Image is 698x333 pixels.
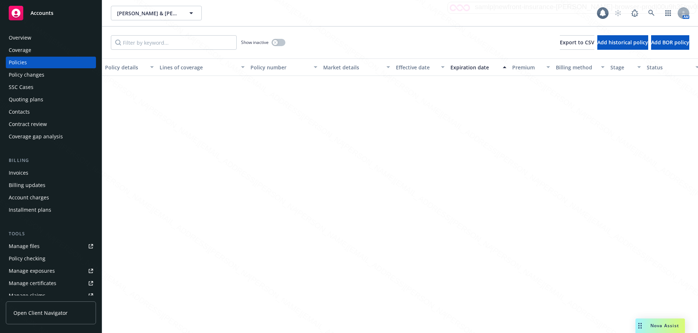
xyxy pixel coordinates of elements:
div: Policies [9,57,27,68]
div: Tools [6,230,96,237]
a: Manage exposures [6,265,96,277]
div: Stage [610,64,633,71]
div: Status [647,64,691,71]
span: Show inactive [241,39,269,45]
button: Add BOR policy [651,35,689,50]
button: Lines of coverage [157,58,248,76]
button: Policy details [102,58,157,76]
a: Policy changes [6,69,96,81]
span: [PERSON_NAME] & [PERSON_NAME] [117,9,180,17]
a: Billing updates [6,179,96,191]
span: Export to CSV [560,39,594,46]
div: SSC Cases [9,81,33,93]
span: Accounts [31,10,53,16]
div: Contract review [9,118,47,130]
div: Invoices [9,167,28,179]
a: Coverage gap analysis [6,131,96,142]
button: Stage [607,58,644,76]
button: Policy number [248,58,320,76]
div: Quoting plans [9,94,43,105]
div: Billing [6,157,96,164]
div: Drag to move [635,318,645,333]
div: Coverage gap analysis [9,131,63,142]
div: Policy changes [9,69,44,81]
a: Search [644,6,659,20]
button: Export to CSV [560,35,594,50]
span: Add BOR policy [651,39,689,46]
div: Manage files [9,240,40,252]
a: Contract review [6,118,96,130]
button: Effective date [393,58,448,76]
a: Account charges [6,192,96,203]
button: [PERSON_NAME] & [PERSON_NAME] [111,6,202,20]
div: Billing method [556,64,597,71]
div: Effective date [396,64,437,71]
a: Start snowing [611,6,625,20]
div: Policy number [250,64,309,71]
div: Installment plans [9,204,51,216]
span: Open Client Navigator [13,309,68,317]
div: Manage claims [9,290,45,301]
input: Filter by keyword... [111,35,237,50]
div: Coverage [9,44,31,56]
div: Manage certificates [9,277,56,289]
a: Manage claims [6,290,96,301]
a: Manage certificates [6,277,96,289]
button: Premium [509,58,553,76]
div: Premium [512,64,542,71]
a: SSC Cases [6,81,96,93]
button: Market details [320,58,393,76]
a: Overview [6,32,96,44]
div: Contacts [9,106,30,118]
a: Contacts [6,106,96,118]
div: Policy details [105,64,146,71]
button: Expiration date [448,58,509,76]
a: Manage files [6,240,96,252]
a: Accounts [6,3,96,23]
button: Nova Assist [635,318,685,333]
a: Coverage [6,44,96,56]
a: Quoting plans [6,94,96,105]
span: Add historical policy [597,39,648,46]
div: Billing updates [9,179,45,191]
div: Market details [323,64,382,71]
a: Switch app [661,6,675,20]
button: Add historical policy [597,35,648,50]
div: Manage exposures [9,265,55,277]
button: Billing method [553,58,607,76]
a: Report a Bug [627,6,642,20]
div: Account charges [9,192,49,203]
div: Overview [9,32,31,44]
div: Lines of coverage [160,64,237,71]
div: Expiration date [450,64,498,71]
span: Nova Assist [650,322,679,329]
a: Policies [6,57,96,68]
div: Policy checking [9,253,45,264]
a: Invoices [6,167,96,179]
a: Installment plans [6,204,96,216]
a: Policy checking [6,253,96,264]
